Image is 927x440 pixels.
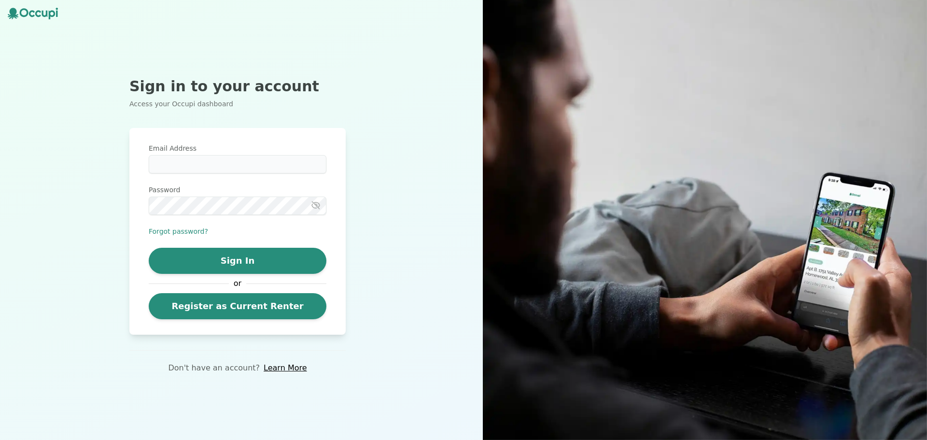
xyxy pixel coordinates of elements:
button: Sign In [149,248,326,274]
a: Learn More [264,362,307,374]
span: or [229,278,246,289]
p: Don't have an account? [168,362,260,374]
p: Access your Occupi dashboard [129,99,346,109]
a: Register as Current Renter [149,293,326,319]
button: Forgot password? [149,227,208,236]
label: Email Address [149,143,326,153]
h2: Sign in to your account [129,78,346,95]
label: Password [149,185,326,195]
